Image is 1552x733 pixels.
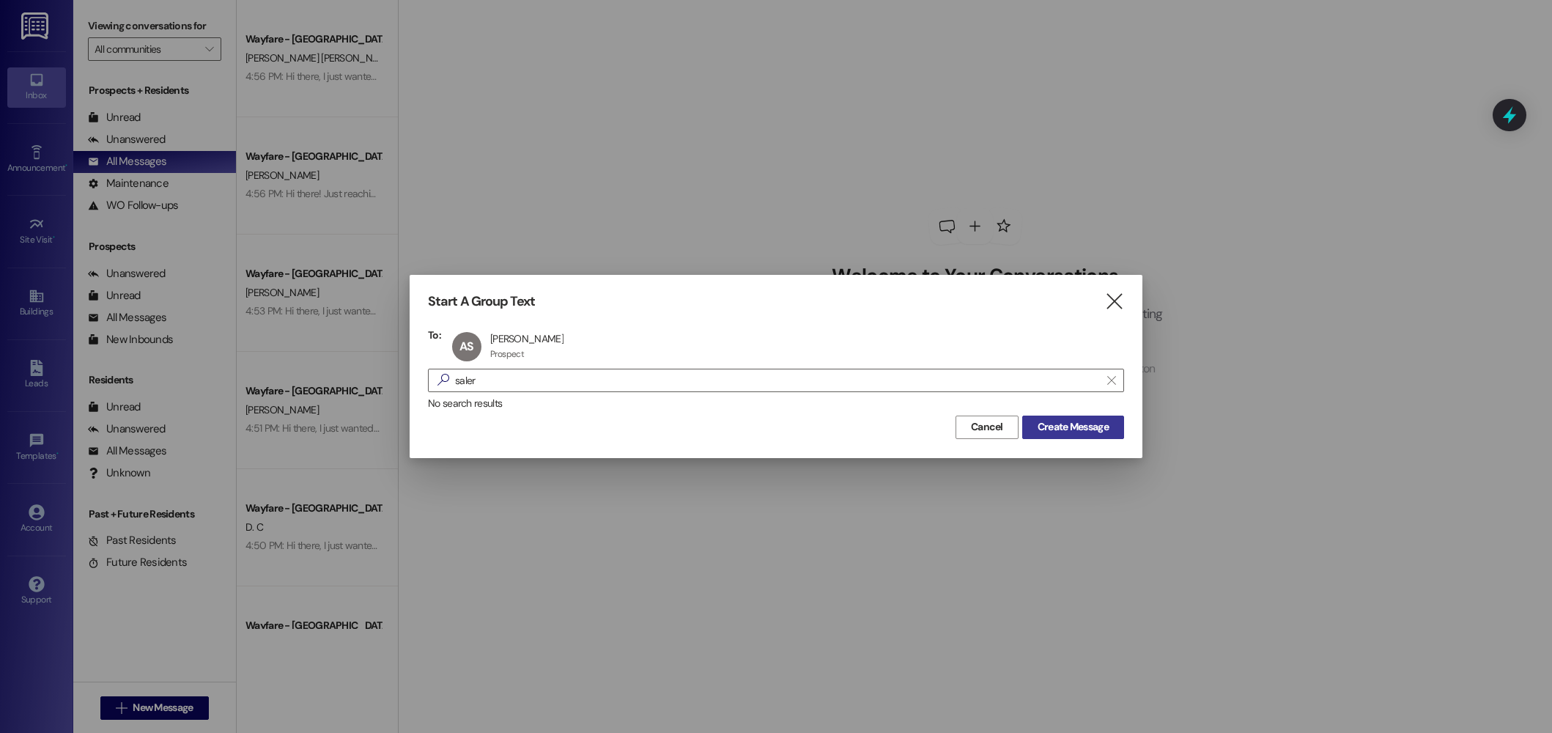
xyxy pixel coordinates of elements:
[428,396,1124,411] div: No search results
[1107,375,1115,386] i: 
[455,370,1100,391] input: Search for any contact or apartment
[490,332,563,345] div: [PERSON_NAME]
[1022,416,1124,439] button: Create Message
[971,419,1003,435] span: Cancel
[459,339,473,354] span: AS
[1100,369,1123,391] button: Clear text
[1038,419,1109,435] span: Create Message
[956,416,1019,439] button: Cancel
[428,328,441,342] h3: To:
[490,348,524,360] div: Prospect
[432,372,455,388] i: 
[1104,294,1124,309] i: 
[428,293,535,310] h3: Start A Group Text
